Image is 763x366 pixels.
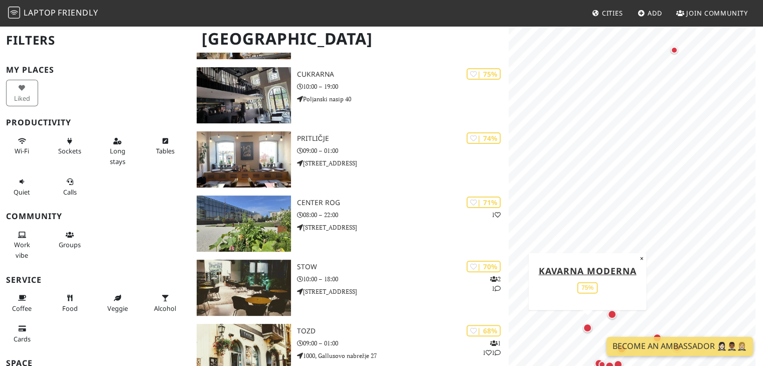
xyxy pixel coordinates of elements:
button: Alcohol [149,290,181,316]
span: Food [62,304,78,313]
span: Join Community [686,9,748,18]
button: Groups [54,227,86,253]
img: Center Rog [197,196,290,252]
h3: Community [6,212,185,221]
h3: Productivity [6,118,185,127]
span: Long stays [110,146,125,165]
div: Map marker [664,40,684,60]
p: 1 1 1 [483,338,501,357]
button: Cards [6,320,38,347]
p: 2 1 [490,274,501,293]
span: Group tables [59,240,81,249]
img: Pritličje [197,131,290,188]
p: 10:00 – 18:00 [297,274,509,284]
button: Close popup [637,253,646,264]
p: 1 [492,210,501,220]
button: Coffee [6,290,38,316]
h3: Pritličje [297,134,509,143]
p: 08:00 – 22:00 [297,210,509,220]
p: [STREET_ADDRESS] [297,158,509,168]
h3: Stow [297,263,509,271]
span: Quiet [14,188,30,197]
span: Video/audio calls [63,188,77,197]
span: Friendly [58,7,98,18]
button: Tables [149,133,181,159]
button: Veggie [101,290,133,316]
p: 10:00 – 19:00 [297,82,509,91]
h2: Filters [6,25,185,56]
div: 75% [577,282,597,293]
button: Quiet [6,173,38,200]
div: | 74% [467,132,501,144]
button: Food [54,290,86,316]
h1: [GEOGRAPHIC_DATA] [194,25,507,53]
button: Wi-Fi [6,133,38,159]
span: Credit cards [14,334,31,343]
button: Long stays [101,133,133,169]
button: Work vibe [6,227,38,263]
p: Poljanski nasip 40 [297,94,509,104]
a: Cities [588,4,627,22]
div: | 75% [467,68,501,80]
a: Kavarna Moderna [539,264,637,276]
span: Alcohol [154,304,176,313]
p: 09:00 – 01:00 [297,338,509,348]
div: | 70% [467,261,501,272]
img: Stow [197,260,290,316]
span: Work-friendly tables [156,146,175,155]
div: Map marker [602,304,622,324]
h3: Tozd [297,327,509,335]
a: Cukrarna | 75% Cukrarna 10:00 – 19:00 Poljanski nasip 40 [191,67,509,123]
span: People working [14,240,30,259]
a: Join Community [672,4,752,22]
span: Veggie [107,304,128,313]
span: Coffee [12,304,32,313]
p: 09:00 – 01:00 [297,146,509,155]
a: Add [634,4,666,22]
h3: My Places [6,65,185,75]
span: Power sockets [58,146,81,155]
div: Map marker [577,318,597,338]
img: LaptopFriendly [8,7,20,19]
p: 1000, Gallusovo nabrežje 27 [297,351,509,360]
span: Stable Wi-Fi [15,146,29,155]
button: Sockets [54,133,86,159]
span: Laptop [24,7,56,18]
div: | 68% [467,325,501,336]
h3: Cukrarna [297,70,509,79]
div: | 71% [467,197,501,208]
a: Center Rog | 71% 1 Center Rog 08:00 – 22:00 [STREET_ADDRESS] [191,196,509,252]
button: Calls [54,173,86,200]
h3: Service [6,275,185,285]
span: Cities [602,9,623,18]
img: Cukrarna [197,67,290,123]
a: Pritličje | 74% Pritličje 09:00 – 01:00 [STREET_ADDRESS] [191,131,509,188]
p: [STREET_ADDRESS] [297,287,509,296]
span: Add [648,9,662,18]
h3: Center Rog [297,199,509,207]
a: Stow | 70% 21 Stow 10:00 – 18:00 [STREET_ADDRESS] [191,260,509,316]
a: LaptopFriendly LaptopFriendly [8,5,98,22]
p: [STREET_ADDRESS] [297,223,509,232]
